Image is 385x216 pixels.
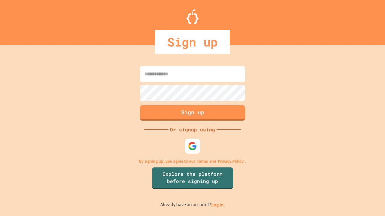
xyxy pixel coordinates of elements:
[168,126,217,133] div: Or signup using
[211,202,225,208] a: Log in.
[160,201,225,208] p: Already have an account?
[186,9,199,24] img: Logo.svg
[155,30,230,54] div: Sign up
[188,142,197,151] img: google-icon.svg
[197,158,208,164] a: Terms
[139,158,246,164] p: By signing up, you agree to our and .
[152,167,233,189] a: Explore the platform before signing up
[218,158,244,164] a: Privacy Policy
[140,105,245,121] button: Sign up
